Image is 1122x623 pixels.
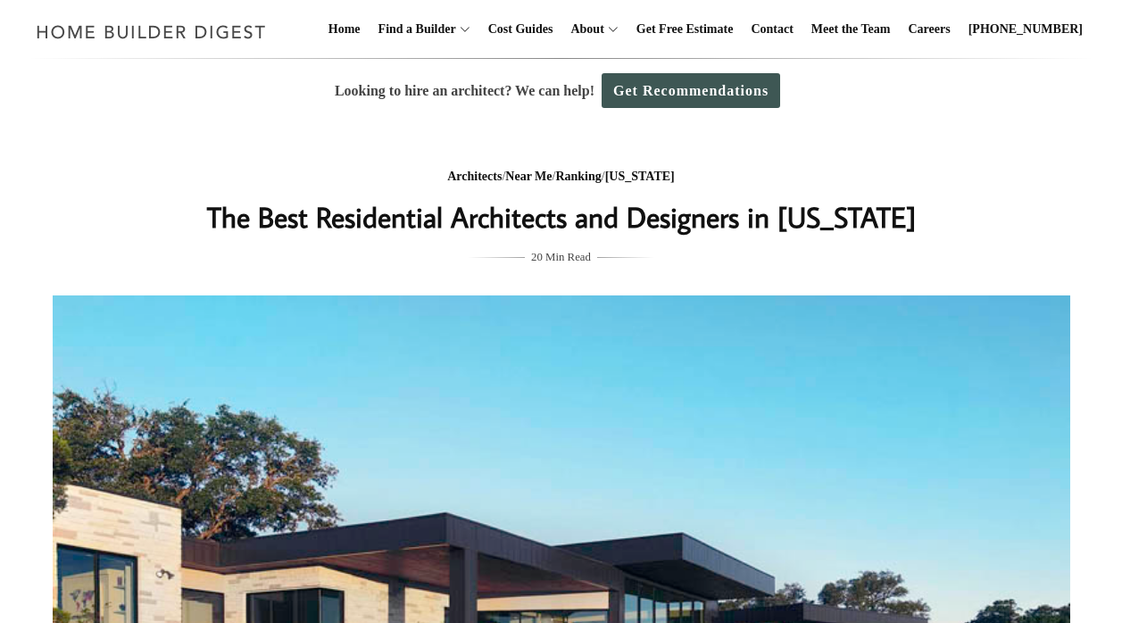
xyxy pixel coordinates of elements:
[447,170,502,183] a: Architects
[602,73,780,108] a: Get Recommendations
[321,1,368,58] a: Home
[371,1,456,58] a: Find a Builder
[531,247,591,267] span: 20 Min Read
[744,1,800,58] a: Contact
[205,166,918,188] div: / / /
[505,170,552,183] a: Near Me
[629,1,741,58] a: Get Free Estimate
[563,1,603,58] a: About
[205,195,918,238] h1: The Best Residential Architects and Designers in [US_STATE]
[804,1,898,58] a: Meet the Team
[902,1,958,58] a: Careers
[605,170,675,183] a: [US_STATE]
[481,1,561,58] a: Cost Guides
[961,1,1090,58] a: [PHONE_NUMBER]
[555,170,601,183] a: Ranking
[29,14,274,49] img: Home Builder Digest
